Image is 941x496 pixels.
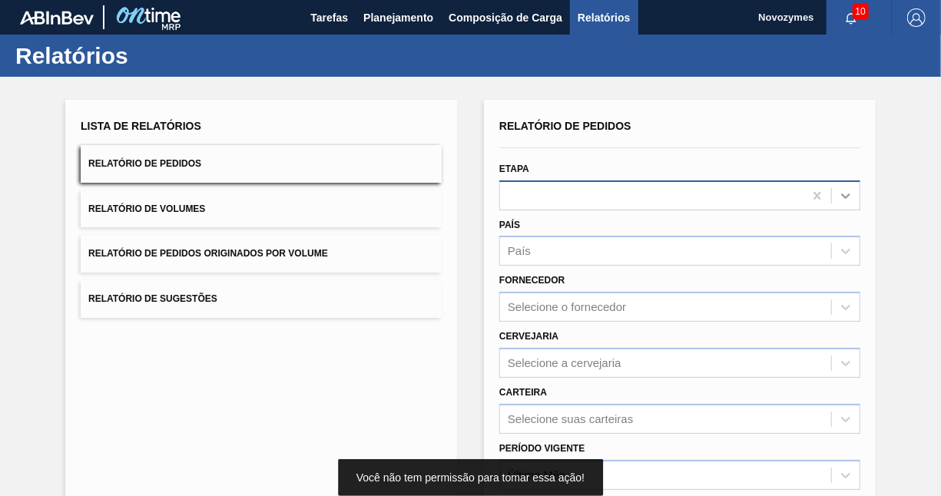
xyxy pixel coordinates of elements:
img: Logout [907,8,926,27]
div: Selecione a cervejaria [508,356,621,369]
span: Relatório de Sugestões [88,293,217,304]
label: Carteira [499,387,547,398]
span: Composição de Carga [449,8,562,27]
button: Notificações [827,7,876,28]
span: Planejamento [363,8,433,27]
span: Tarefas [310,8,348,27]
span: Relatório de Volumes [88,203,205,214]
span: Relatório de Pedidos [88,158,201,169]
label: Fornecedor [499,275,565,286]
label: País [499,220,520,230]
span: Relatórios [578,8,630,27]
div: Selecione o fornecedor [508,301,626,314]
div: País [508,245,531,258]
span: 10 [853,3,869,20]
label: Período Vigente [499,443,585,454]
span: Você não tem permissão para tomar essa ação! [356,471,585,484]
img: TNhmsLtSVTkK8tSr43FrP2fwEKptu5GPRR3wAAAABJRU5ErkJggg== [20,11,94,25]
button: Relatório de Pedidos [81,145,442,183]
label: Cervejaria [499,331,558,342]
span: Relatório de Pedidos Originados por Volume [88,248,328,259]
button: Relatório de Volumes [81,190,442,228]
button: Relatório de Sugestões [81,280,442,318]
div: Selecione suas carteiras [508,412,633,425]
button: Relatório de Pedidos Originados por Volume [81,235,442,273]
h1: Relatórios [15,47,288,64]
span: Relatório de Pedidos [499,120,631,132]
span: Lista de Relatórios [81,120,201,132]
label: Etapa [499,164,529,174]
